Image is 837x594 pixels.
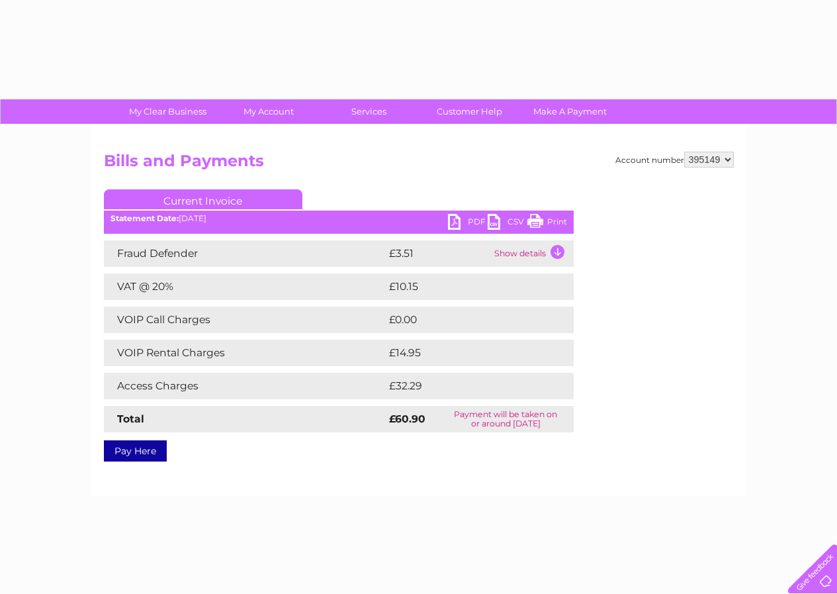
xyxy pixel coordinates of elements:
td: VAT @ 20% [104,273,386,300]
td: £14.95 [386,340,546,366]
td: Show details [491,240,574,267]
div: [DATE] [104,214,574,223]
a: PDF [448,214,488,233]
a: Services [314,99,423,124]
b: Statement Date: [110,213,179,223]
a: Customer Help [415,99,524,124]
a: My Account [214,99,323,124]
a: Make A Payment [515,99,625,124]
td: £0.00 [386,307,543,333]
a: CSV [488,214,527,233]
td: £10.15 [386,273,545,300]
div: Account number [615,152,734,168]
td: Access Charges [104,373,386,399]
a: My Clear Business [113,99,222,124]
a: Print [527,214,567,233]
a: Current Invoice [104,189,302,209]
td: Payment will be taken on or around [DATE] [438,406,573,432]
td: VOIP Rental Charges [104,340,386,366]
strong: Total [117,413,144,425]
td: Fraud Defender [104,240,386,267]
h2: Bills and Payments [104,152,734,177]
td: £32.29 [386,373,547,399]
td: VOIP Call Charges [104,307,386,333]
td: £3.51 [386,240,491,267]
a: Pay Here [104,440,167,462]
strong: £60.90 [389,413,425,425]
